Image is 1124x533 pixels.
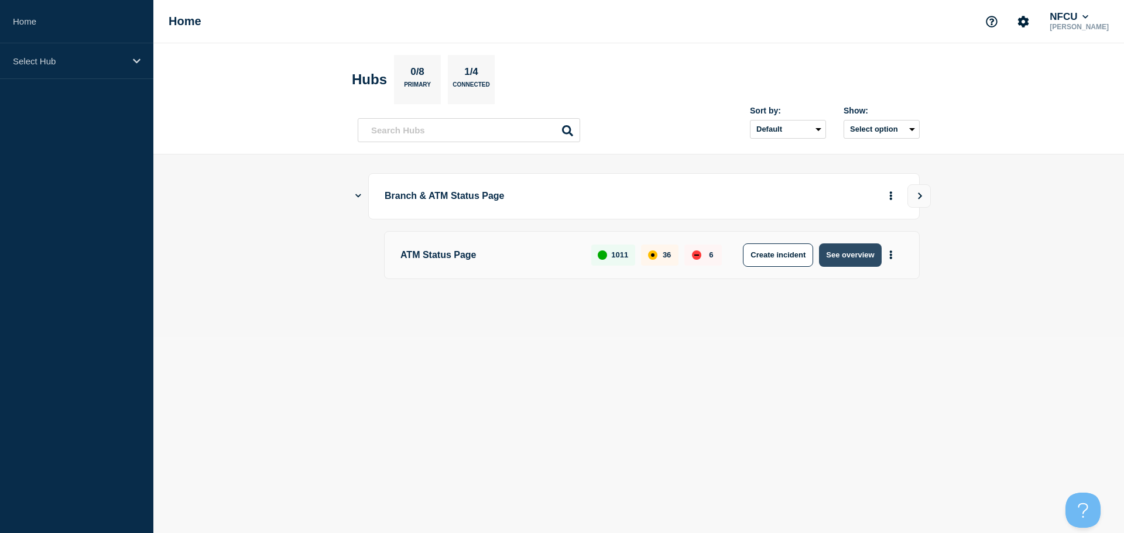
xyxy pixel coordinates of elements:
[883,185,899,207] button: More actions
[1011,9,1036,34] button: Account settings
[883,244,899,266] button: More actions
[709,250,713,259] p: 6
[1047,23,1111,31] p: [PERSON_NAME]
[400,243,578,267] p: ATM Status Page
[611,250,628,259] p: 1011
[692,250,701,260] div: down
[648,250,657,260] div: affected
[352,71,387,88] h2: Hubs
[406,66,429,81] p: 0/8
[358,118,580,142] input: Search Hubs
[598,250,607,260] div: up
[819,243,881,267] button: See overview
[750,106,826,115] div: Sort by:
[1065,493,1101,528] iframe: Help Scout Beacon - Open
[750,120,826,139] select: Sort by
[844,120,920,139] button: Select option
[404,81,431,94] p: Primary
[1047,11,1091,23] button: NFCU
[907,184,931,208] button: View
[663,250,671,259] p: 36
[13,56,125,66] p: Select Hub
[385,185,708,207] p: Branch & ATM Status Page
[979,9,1004,34] button: Support
[169,15,201,28] h1: Home
[844,106,920,115] div: Show:
[453,81,489,94] p: Connected
[355,192,361,201] button: Show Connected Hubs
[460,66,483,81] p: 1/4
[743,243,813,267] button: Create incident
